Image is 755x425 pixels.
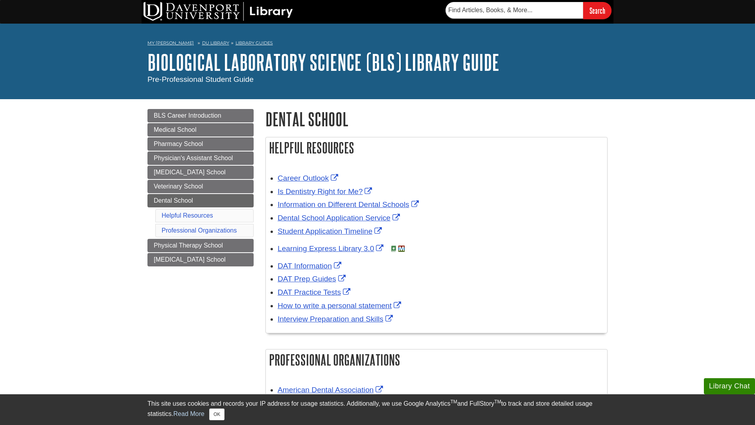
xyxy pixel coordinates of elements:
button: Close [209,408,225,420]
a: Link opens in new window [278,200,421,209]
img: DU Library [144,2,293,21]
a: Link opens in new window [278,174,340,182]
div: This site uses cookies and records your IP address for usage statistics. Additionally, we use Goo... [147,399,608,420]
a: [MEDICAL_DATA] School [147,166,254,179]
a: Link opens in new window [278,386,385,394]
h1: Dental School [265,109,608,129]
a: Link opens in new window [278,275,348,283]
span: [MEDICAL_DATA] School [154,169,226,176]
a: Veterinary School [147,180,254,193]
a: Read More [173,410,204,417]
h2: Helpful Resources [266,137,607,158]
a: BLS Career Introduction [147,109,254,122]
sup: TM [494,399,501,405]
a: Link opens in new window [278,187,374,196]
a: Link opens in new window [278,227,384,235]
a: Link opens in new window [278,244,385,253]
a: Link opens in new window [278,301,403,310]
form: Searches DU Library's articles, books, and more [446,2,611,19]
a: Physician's Assistant School [147,152,254,165]
a: Library Guides [236,40,273,46]
a: My [PERSON_NAME] [147,40,194,46]
a: DU Library [202,40,229,46]
a: [MEDICAL_DATA] School [147,253,254,266]
img: e-Book [390,246,397,252]
span: Medical School [154,126,197,133]
span: [MEDICAL_DATA] School [154,256,226,263]
input: Search [583,2,611,19]
img: MeL (Michigan electronic Library) [398,246,405,252]
a: Link opens in new window [278,288,352,296]
span: Physician's Assistant School [154,155,233,161]
a: Pharmacy School [147,137,254,151]
button: Library Chat [704,378,755,394]
a: Link opens in new window [278,315,395,323]
span: BLS Career Introduction [154,112,221,119]
a: Professional Organizations [162,227,237,234]
a: Physical Therapy School [147,239,254,252]
sup: TM [450,399,457,405]
a: Link opens in new window [278,262,343,270]
span: Physical Therapy School [154,242,223,249]
span: Pharmacy School [154,140,203,147]
span: Veterinary School [154,183,203,190]
h2: Professional Organizations [266,349,607,370]
nav: breadcrumb [147,38,608,50]
span: Dental School [154,197,193,204]
a: Dental School [147,194,254,207]
input: Find Articles, Books, & More... [446,2,583,18]
a: Helpful Resources [162,212,213,219]
a: Link opens in new window [278,214,402,222]
a: Medical School [147,123,254,137]
div: Guide Page Menu [147,109,254,266]
span: Pre-Professional Student Guide [147,75,254,83]
a: Biological Laboratory Science (BLS) Library Guide [147,50,499,74]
